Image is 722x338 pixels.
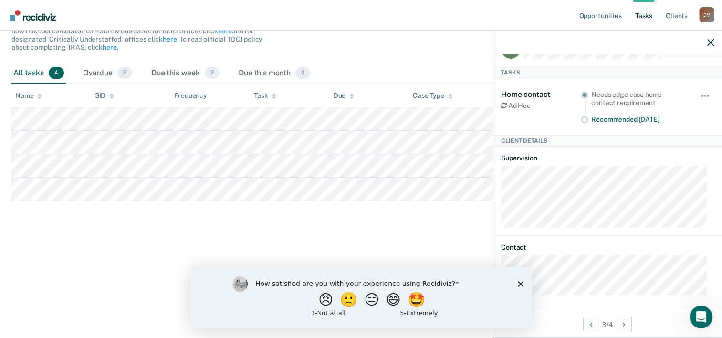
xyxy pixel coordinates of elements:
[190,267,532,328] iframe: Survey by Kim from Recidiviz
[254,92,276,100] div: Task
[117,67,132,79] span: 2
[218,27,231,35] a: here
[493,67,722,78] div: Tasks
[163,35,177,43] a: here
[174,92,207,100] div: Frequency
[295,67,310,79] span: 0
[334,92,355,100] div: Due
[11,11,263,51] span: The clients listed below have upcoming requirements due this month that have not yet been complet...
[81,63,134,84] div: Overdue
[501,90,581,99] div: Home contact
[501,243,714,252] dt: Contact
[583,317,598,332] button: Previous Client
[591,116,687,124] div: Recommended [DATE]
[49,67,64,79] span: 4
[617,317,632,332] button: Next Client
[103,43,116,51] a: here
[237,63,312,84] div: Due this month
[699,7,714,22] div: D V
[413,92,453,100] div: Case Type
[591,91,687,107] div: Needs edge case home contact requirement
[493,135,722,147] div: Client Details
[492,92,555,100] div: Supervision Level
[149,63,221,84] div: Due this week
[15,92,42,100] div: Name
[501,154,714,162] dt: Supervision
[95,92,115,100] div: SID
[11,63,66,84] div: All tasks
[501,102,581,110] div: Ad Hoc
[690,306,712,328] iframe: Intercom live chat
[699,7,714,22] button: Profile dropdown button
[10,10,56,21] img: Recidiviz
[205,67,220,79] span: 2
[493,312,722,337] div: 3 / 4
